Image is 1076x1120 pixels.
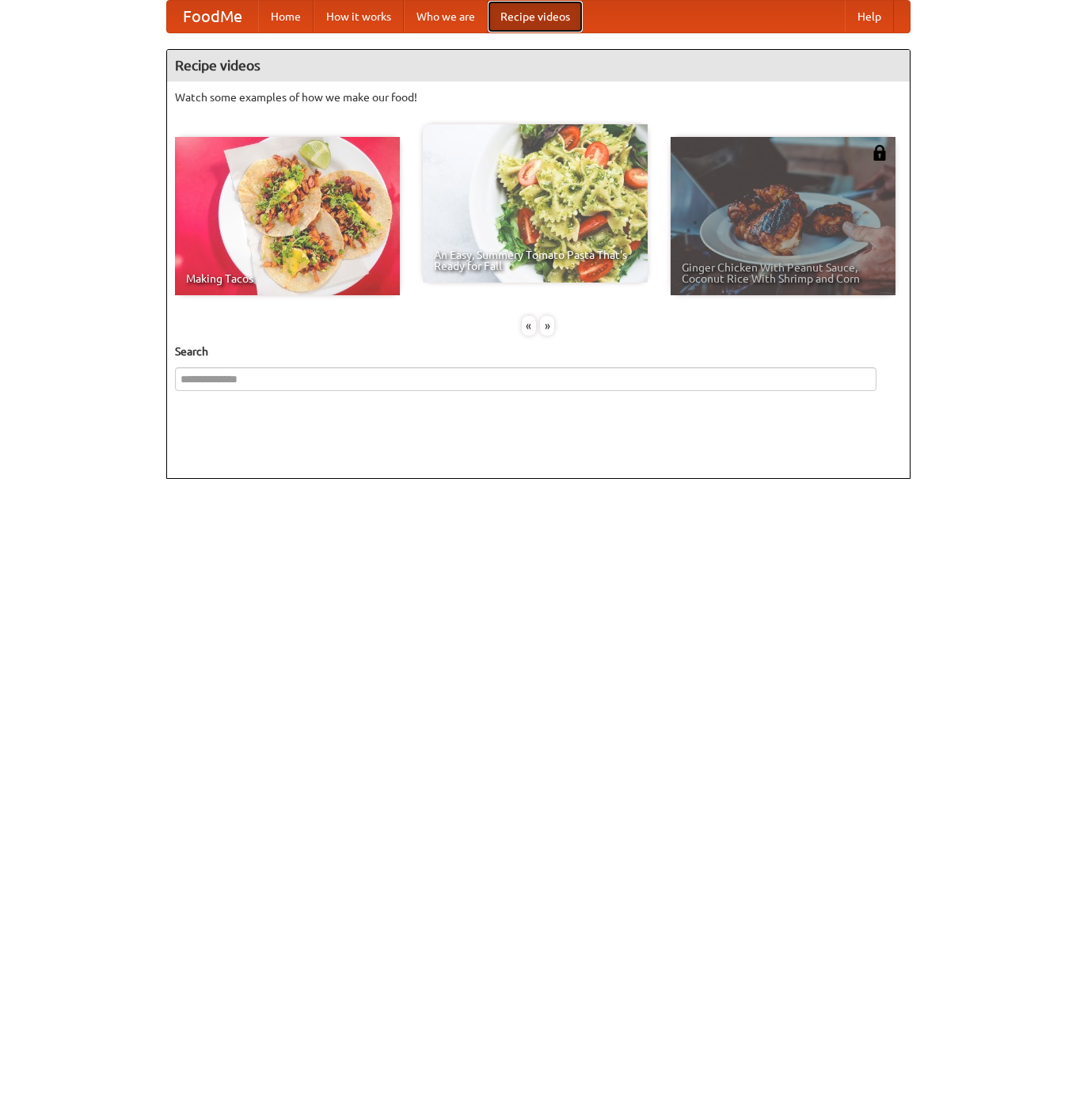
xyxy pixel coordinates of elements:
a: Making Tacos [175,137,400,295]
p: Watch some examples of how we make our food! [175,89,902,105]
img: 483408.png [872,145,888,161]
div: » [540,316,554,336]
span: Making Tacos [186,273,389,284]
span: An Easy, Summery Tomato Pasta That's Ready for Fall [434,249,637,271]
a: Help [845,1,894,32]
a: Home [258,1,314,32]
a: How it works [314,1,404,32]
h4: Recipe videos [167,50,910,82]
a: Who we are [404,1,488,32]
a: Recipe videos [488,1,583,32]
h5: Search [175,344,902,359]
a: An Easy, Summery Tomato Pasta That's Ready for Fall [423,124,648,283]
div: « [522,316,536,336]
a: FoodMe [167,1,258,32]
